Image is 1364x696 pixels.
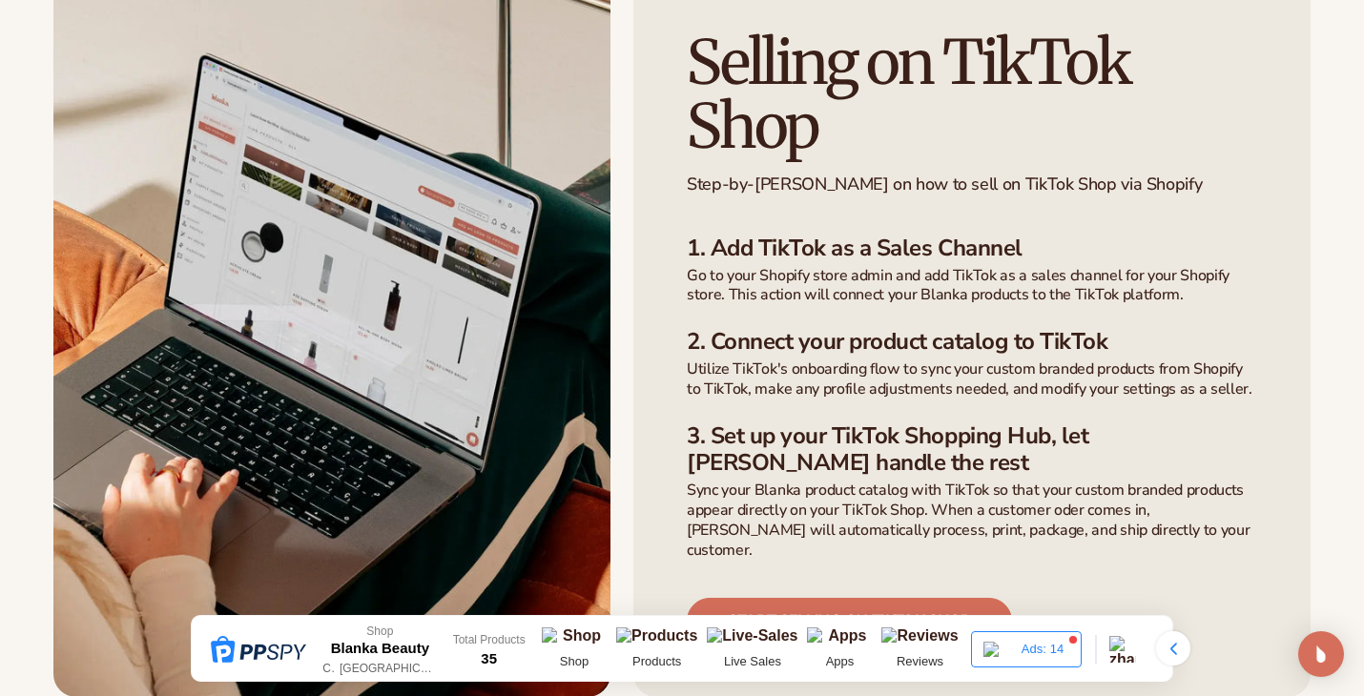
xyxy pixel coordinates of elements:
[1298,631,1344,677] div: Open Intercom Messenger
[687,328,1257,356] h3: 2. Connect your product catalog to TikTok
[687,266,1257,306] p: Go to your Shopify store admin and add TikTok as a sales channel for your Shopify store. This act...
[687,359,1257,399] p: Utilize TikTok's onboarding flow to sync your custom branded products from Shopify to TikTok, mak...
[687,598,1012,644] a: Start selling on tiktok shop
[687,235,1257,262] h3: 1. Add TikTok as a Sales Channel
[687,31,1257,158] h2: Selling on TikTok Shop
[687,422,1257,478] h3: 3. Set up your TikTok Shopping Hub, let [PERSON_NAME] handle the rest
[687,174,1226,195] p: Step-by-[PERSON_NAME] on how to sell on TikTok Shop via Shopify
[687,481,1257,560] p: Sync your Blanka product catalog with TikTok so that your custom branded products appear directly...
